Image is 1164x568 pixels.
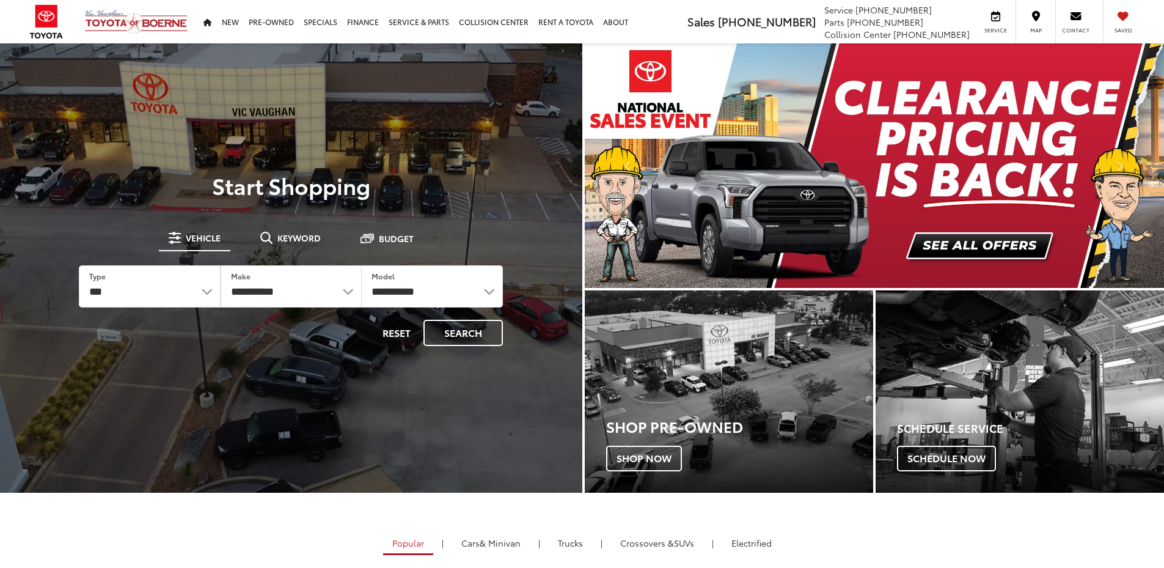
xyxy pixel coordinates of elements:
[535,537,543,549] li: |
[982,26,1009,34] span: Service
[611,533,703,553] a: SUVs
[1110,26,1137,34] span: Saved
[372,271,395,281] label: Model
[598,537,606,549] li: |
[585,290,873,493] div: Toyota
[1022,26,1049,34] span: Map
[606,446,682,471] span: Shop Now
[372,320,421,346] button: Reset
[277,234,321,242] span: Keyword
[876,290,1164,493] a: Schedule Service Schedule Now
[231,271,251,281] label: Make
[876,290,1164,493] div: Toyota
[709,537,717,549] li: |
[897,422,1164,435] h4: Schedule Service
[51,173,531,197] p: Start Shopping
[585,290,873,493] a: Shop Pre-Owned Shop Now
[824,4,853,16] span: Service
[89,271,106,281] label: Type
[687,13,715,29] span: Sales
[893,28,970,40] span: [PHONE_NUMBER]
[620,537,674,549] span: Crossovers &
[585,68,672,264] button: Click to view previous picture.
[452,533,530,553] a: Cars
[1077,68,1164,264] button: Click to view next picture.
[480,537,521,549] span: & Minivan
[855,4,932,16] span: [PHONE_NUMBER]
[379,234,414,243] span: Budget
[606,418,873,434] h3: Shop Pre-Owned
[439,537,447,549] li: |
[824,16,844,28] span: Parts
[1062,26,1089,34] span: Contact
[847,16,923,28] span: [PHONE_NUMBER]
[549,533,592,553] a: Trucks
[186,234,221,242] span: Vehicle
[824,28,891,40] span: Collision Center
[84,9,188,34] img: Vic Vaughan Toyota of Boerne
[423,320,503,346] button: Search
[897,446,996,471] span: Schedule Now
[722,533,781,553] a: Electrified
[718,13,816,29] span: [PHONE_NUMBER]
[383,533,433,555] a: Popular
